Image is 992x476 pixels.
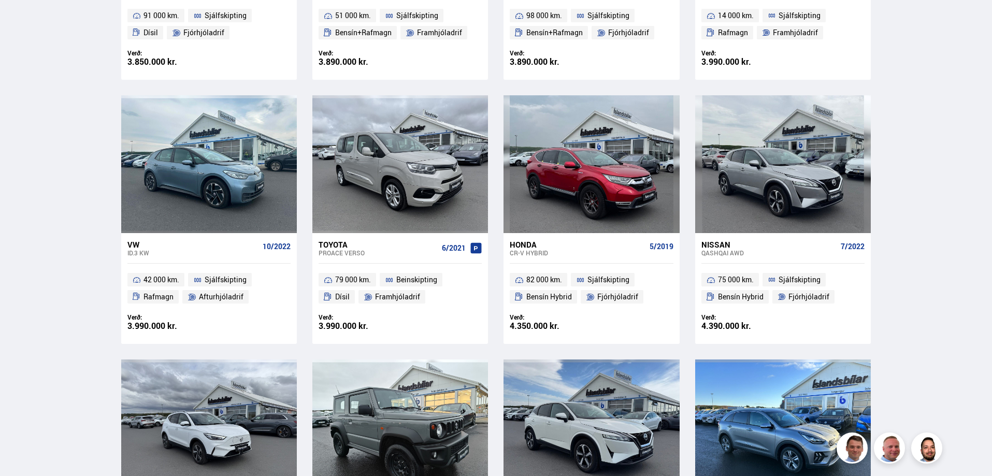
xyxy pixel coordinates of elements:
span: Framhjóladrif [375,291,420,303]
span: 91 000 km. [143,9,179,22]
div: Verð: [510,313,592,321]
span: Sjálfskipting [779,273,821,286]
div: Proace VERSO [319,249,438,256]
span: Dísil [143,26,158,39]
span: Sjálfskipting [396,9,438,22]
div: Nissan [701,240,837,249]
span: 79 000 km. [335,273,371,286]
div: VW [127,240,258,249]
span: Sjálfskipting [205,9,247,22]
span: 10/2022 [263,242,291,251]
div: 3.890.000 kr. [510,57,592,66]
div: CR-V HYBRID [510,249,645,256]
a: Toyota Proace VERSO 6/2021 79 000 km. Beinskipting Dísil Framhjóladrif Verð: 3.990.000 kr. [312,233,488,344]
img: nhp88E3Fdnt1Opn2.png [913,434,944,465]
div: Verð: [701,313,783,321]
span: Sjálfskipting [205,273,247,286]
span: Sjálfskipting [779,9,821,22]
div: 3.990.000 kr. [701,57,783,66]
span: 98 000 km. [526,9,562,22]
span: Rafmagn [143,291,174,303]
span: 42 000 km. [143,273,179,286]
div: ID.3 KW [127,249,258,256]
span: 6/2021 [442,244,466,252]
span: Rafmagn [718,26,748,39]
span: Fjórhjóladrif [597,291,638,303]
span: Bensín Hybrid [718,291,764,303]
img: FbJEzSuNWCJXmdc-.webp [838,434,869,465]
div: Qashqai AWD [701,249,837,256]
span: 7/2022 [841,242,865,251]
a: Honda CR-V HYBRID 5/2019 82 000 km. Sjálfskipting Bensín Hybrid Fjórhjóladrif Verð: 4.350.000 kr. [504,233,679,344]
div: 3.850.000 kr. [127,57,209,66]
span: Bensín Hybrid [526,291,572,303]
div: Verð: [127,313,209,321]
span: 14 000 km. [718,9,754,22]
div: Verð: [510,49,592,57]
div: Toyota [319,240,438,249]
span: Framhjóladrif [417,26,462,39]
span: Fjórhjóladrif [788,291,829,303]
span: 5/2019 [650,242,673,251]
a: Nissan Qashqai AWD 7/2022 75 000 km. Sjálfskipting Bensín Hybrid Fjórhjóladrif Verð: 4.390.000 kr. [695,233,871,344]
img: siFngHWaQ9KaOqBr.png [875,434,907,465]
div: Verð: [319,49,400,57]
span: Beinskipting [396,273,437,286]
div: Verð: [127,49,209,57]
div: 4.350.000 kr. [510,322,592,330]
a: VW ID.3 KW 10/2022 42 000 km. Sjálfskipting Rafmagn Afturhjóladrif Verð: 3.990.000 kr. [121,233,297,344]
span: Bensín+Rafmagn [526,26,583,39]
span: Framhjóladrif [773,26,818,39]
span: Sjálfskipting [587,9,629,22]
span: Bensín+Rafmagn [335,26,392,39]
span: 51 000 km. [335,9,371,22]
div: 3.890.000 kr. [319,57,400,66]
div: 4.390.000 kr. [701,322,783,330]
span: Fjórhjóladrif [608,26,649,39]
span: Dísil [335,291,350,303]
div: 3.990.000 kr. [127,322,209,330]
span: Fjórhjóladrif [183,26,224,39]
div: Verð: [701,49,783,57]
span: 82 000 km. [526,273,562,286]
span: 75 000 km. [718,273,754,286]
div: Honda [510,240,645,249]
button: Open LiveChat chat widget [8,4,39,35]
span: Afturhjóladrif [199,291,243,303]
span: Sjálfskipting [587,273,629,286]
div: 3.990.000 kr. [319,322,400,330]
div: Verð: [319,313,400,321]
